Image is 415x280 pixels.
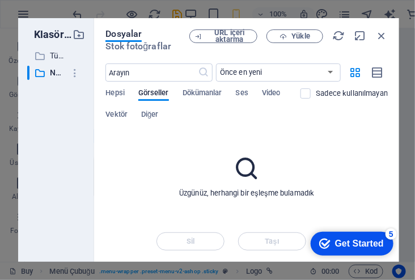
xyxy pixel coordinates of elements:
span: Stok fotoğraflar [105,40,171,53]
span: Görseller [138,86,169,102]
i: Küçült [354,29,366,42]
input: Arayın [105,63,197,82]
p: Tüm dosyalar [50,49,65,62]
i: Yeniden Yükle [332,29,345,42]
div: 5 [84,2,95,14]
p: Üzgünüz, herhangi bir eşleşme bulamadık [179,188,314,198]
span: Ses [236,86,248,102]
span: Diğer [141,108,159,124]
span: Yükle [292,33,310,40]
p: Klasörler [27,27,73,42]
div: Get Started [33,12,82,23]
div: ​ [27,66,29,80]
p: New folder [50,66,65,79]
span: Dökümanlar [183,86,222,102]
button: URL içeri aktarma [189,29,257,43]
span: Dosyalar [105,27,142,41]
span: Video [262,86,280,102]
p: Sadece web sitesinde kullanılmayan dosyaları görüntüleyin. Bu oturum sırasında eklenen dosyalar h... [316,88,388,99]
span: Hepsi [105,86,124,102]
div: ​New folder [27,66,85,80]
i: Yeni klasör oluştur [73,28,85,41]
button: Yükle [266,29,323,43]
span: Vektör [105,108,128,124]
i: Kapat [375,29,388,42]
div: Get Started 5 items remaining, 0% complete [9,6,92,29]
span: URL içeri aktarma [206,29,252,43]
